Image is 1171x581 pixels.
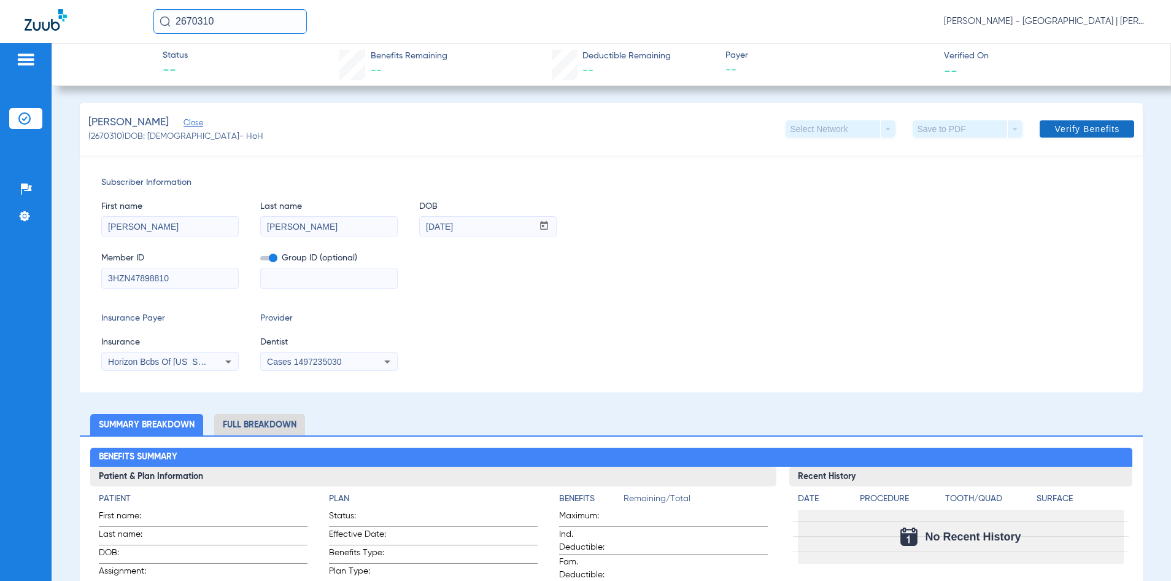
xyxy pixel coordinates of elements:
[90,467,776,486] h3: Patient & Plan Information
[725,63,933,78] span: --
[99,510,159,526] span: First name:
[559,493,624,505] h4: Benefits
[371,65,382,76] span: --
[214,414,305,435] li: Full Breakdown
[101,200,239,213] span: First name
[798,493,849,510] app-breakdown-title: Date
[798,493,849,505] h4: Date
[260,200,398,213] span: Last name
[532,217,556,236] button: Open calendar
[371,50,447,63] span: Benefits Remaining
[16,52,36,67] img: hamburger-icon
[163,63,188,80] span: --
[88,115,169,130] span: [PERSON_NAME]
[101,312,239,325] span: Insurance Payer
[329,528,389,545] span: Effective Date:
[101,176,1122,189] span: Subscriber Information
[329,510,389,526] span: Status:
[1054,124,1119,134] span: Verify Benefits
[260,252,398,265] span: Group ID (optional)
[944,15,1146,28] span: [PERSON_NAME] - [GEOGRAPHIC_DATA] | [PERSON_NAME]
[90,448,1132,467] h2: Benefits Summary
[860,493,941,505] h4: Procedure
[900,528,918,546] img: Calendar
[1110,522,1171,581] iframe: Chat Widget
[582,50,671,63] span: Deductible Remaining
[1037,493,1124,510] app-breakdown-title: Surface
[267,357,341,367] span: Cases 1497235030
[99,493,307,505] h4: Patient
[925,531,1021,543] span: No Recent History
[99,547,159,563] span: DOB:
[88,130,263,143] span: (2670310) DOB: [DEMOGRAPHIC_DATA] - HoH
[789,467,1132,486] h3: Recent History
[260,336,398,349] span: Dentist
[944,50,1151,63] span: Verified On
[260,312,398,325] span: Provider
[945,493,1032,510] app-breakdown-title: Tooth/Quad
[419,200,557,213] span: DOB
[559,528,619,554] span: Ind. Deductible:
[559,510,619,526] span: Maximum:
[160,16,171,27] img: Search Icon
[624,493,768,510] span: Remaining/Total
[90,414,203,435] li: Summary Breakdown
[101,336,239,349] span: Insurance
[163,49,188,62] span: Status
[25,9,67,31] img: Zuub Logo
[582,65,593,76] span: --
[945,493,1032,505] h4: Tooth/Quad
[108,357,221,367] span: Horizon Bcbs Of [US_STATE]
[329,547,389,563] span: Benefits Type:
[184,119,195,130] span: Close
[1040,120,1134,138] button: Verify Benefits
[329,493,538,505] h4: Plan
[944,64,957,77] span: --
[99,528,159,545] span: Last name:
[559,493,624,510] app-breakdown-title: Benefits
[725,49,933,62] span: Payer
[860,493,941,510] app-breakdown-title: Procedure
[153,9,307,34] input: Search for patients
[101,252,239,265] span: Member ID
[1037,493,1124,505] h4: Surface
